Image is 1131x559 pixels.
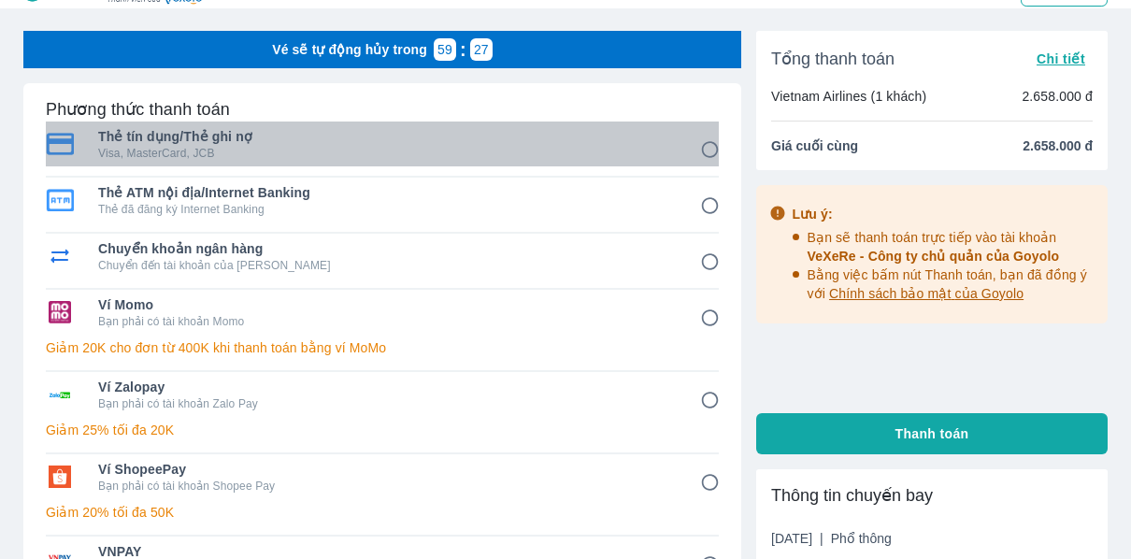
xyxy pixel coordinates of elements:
[98,295,674,314] span: Ví Momo
[831,531,892,546] span: Phổ thông
[456,40,470,59] p: :
[98,378,674,396] span: Ví Zalopay
[808,230,1060,264] span: Bạn sẽ thanh toán trực tiếp vào tài khoản
[46,189,74,211] img: Thẻ ATM nội địa/Internet Banking
[98,183,674,202] span: Thẻ ATM nội địa/Internet Banking
[808,249,1060,264] span: VeXeRe - Công ty chủ quản của Goyolo
[98,479,674,494] p: Bạn phải có tài khoản Shopee Pay
[808,265,1095,303] p: Bằng việc bấm nút Thanh toán, bạn đã đồng ý với
[46,133,74,155] img: Thẻ tín dụng/Thẻ ghi nợ
[771,484,1093,507] div: Thông tin chuyến bay
[98,314,674,329] p: Bạn phải có tài khoản Momo
[46,245,74,267] img: Chuyển khoản ngân hàng
[793,205,1095,223] div: Lưu ý:
[437,40,452,59] p: 59
[98,146,674,161] p: Visa, MasterCard, JCB
[46,122,719,166] div: Thẻ tín dụng/Thẻ ghi nợThẻ tín dụng/Thẻ ghi nợVisa, MasterCard, JCB
[98,460,674,479] span: Ví ShopeePay
[46,178,719,222] div: Thẻ ATM nội địa/Internet BankingThẻ ATM nội địa/Internet BankingThẻ đã đăng ký Internet Banking
[829,286,1024,301] span: Chính sách bảo mật của Goyolo
[98,127,674,146] span: Thẻ tín dụng/Thẻ ghi nợ
[272,40,427,59] p: Vé sẽ tự động hủy trong
[820,531,823,546] span: |
[771,87,926,106] p: Vietnam Airlines (1 khách)
[771,136,858,155] span: Giá cuối cùng
[46,338,719,357] p: Giảm 20K cho đơn từ 400K khi thanh toán bằng ví MoMo
[46,454,719,499] div: Ví ShopeePayVí ShopeePayBạn phải có tài khoản Shopee Pay
[1022,87,1093,106] p: 2.658.000 đ
[46,383,74,406] img: Ví Zalopay
[1023,136,1093,155] span: 2.658.000 đ
[1029,46,1093,72] button: Chi tiết
[474,40,489,59] p: 27
[98,396,674,411] p: Bạn phải có tài khoản Zalo Pay
[1037,51,1085,66] span: Chi tiết
[46,290,719,335] div: Ví MomoVí MomoBạn phải có tài khoản Momo
[771,529,892,548] span: [DATE]
[46,421,719,439] p: Giảm 25% tối đa 20K
[771,48,895,70] span: Tổng thanh toán
[46,98,230,121] h6: Phương thức thanh toán
[46,466,74,488] img: Ví ShopeePay
[46,301,74,323] img: Ví Momo
[98,202,674,217] p: Thẻ đã đăng ký Internet Banking
[46,234,719,279] div: Chuyển khoản ngân hàngChuyển khoản ngân hàngChuyển đến tài khoản của [PERSON_NAME]
[46,503,719,522] p: Giảm 20% tối đa 50K
[895,424,969,443] span: Thanh toán
[98,239,674,258] span: Chuyển khoản ngân hàng
[46,372,719,417] div: Ví ZalopayVí ZalopayBạn phải có tài khoản Zalo Pay
[98,258,674,273] p: Chuyển đến tài khoản của [PERSON_NAME]
[756,413,1108,454] button: Thanh toán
